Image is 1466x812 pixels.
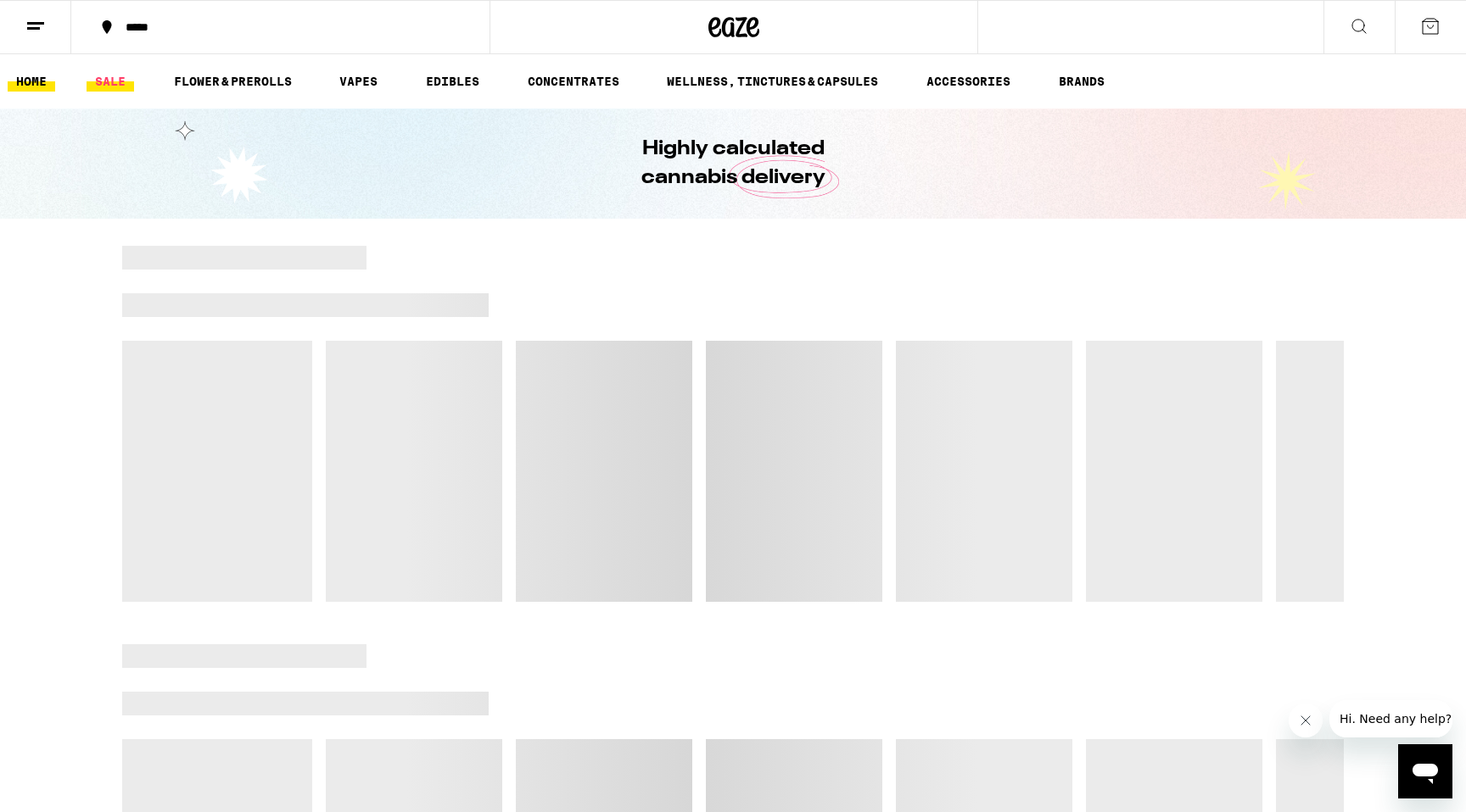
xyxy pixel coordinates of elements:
[331,71,386,92] a: VAPES
[1289,704,1323,737] iframe: Close message
[1329,700,1452,737] iframe: Message from company
[593,135,873,192] h1: Highly calculated cannabis delivery
[658,71,887,92] a: WELLNESS, TINCTURES & CAPSULES
[519,71,628,92] a: CONCENTRATES
[87,71,134,92] a: SALE
[918,71,1019,92] a: ACCESSORIES
[417,71,488,92] a: EDIBLES
[165,71,300,92] a: FLOWER & PREROLLS
[1398,744,1452,798] iframe: Button to launch messaging window
[8,71,55,92] a: HOME
[1050,71,1113,92] a: BRANDS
